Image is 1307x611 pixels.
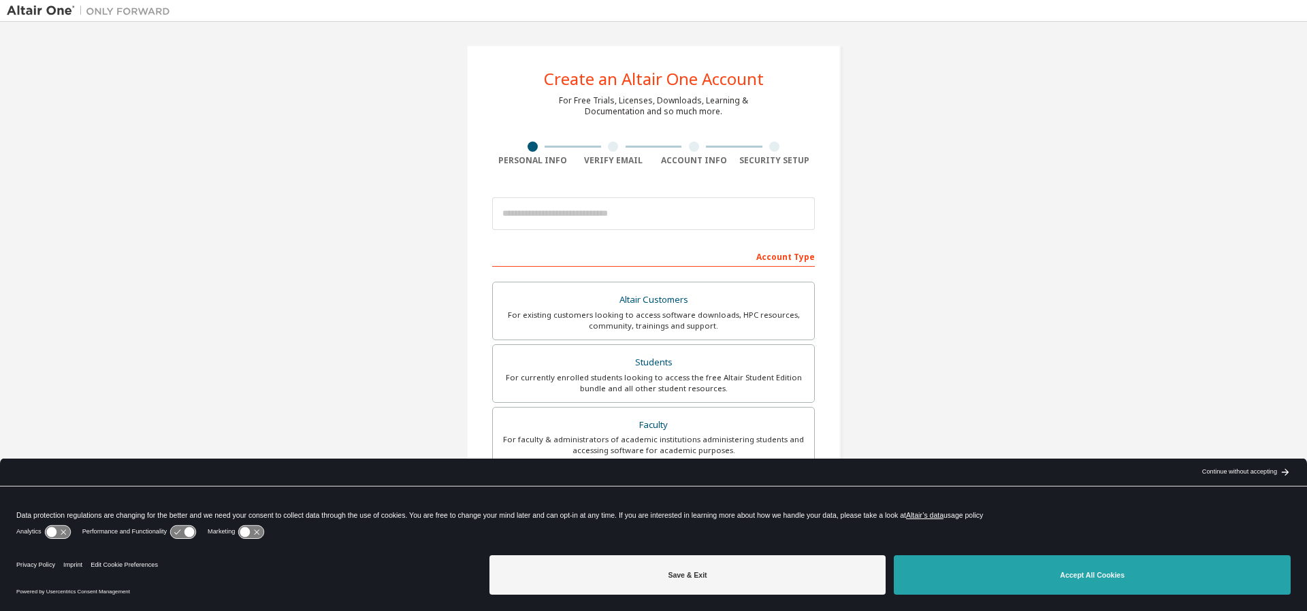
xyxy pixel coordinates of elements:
[501,416,806,435] div: Faculty
[653,155,735,166] div: Account Info
[501,434,806,456] div: For faculty & administrators of academic institutions administering students and accessing softwa...
[544,71,764,87] div: Create an Altair One Account
[573,155,654,166] div: Verify Email
[7,4,177,18] img: Altair One
[501,353,806,372] div: Students
[501,372,806,394] div: For currently enrolled students looking to access the free Altair Student Edition bundle and all ...
[492,155,573,166] div: Personal Info
[559,95,748,117] div: For Free Trials, Licenses, Downloads, Learning & Documentation and so much more.
[735,155,816,166] div: Security Setup
[492,245,815,267] div: Account Type
[501,310,806,331] div: For existing customers looking to access software downloads, HPC resources, community, trainings ...
[501,291,806,310] div: Altair Customers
